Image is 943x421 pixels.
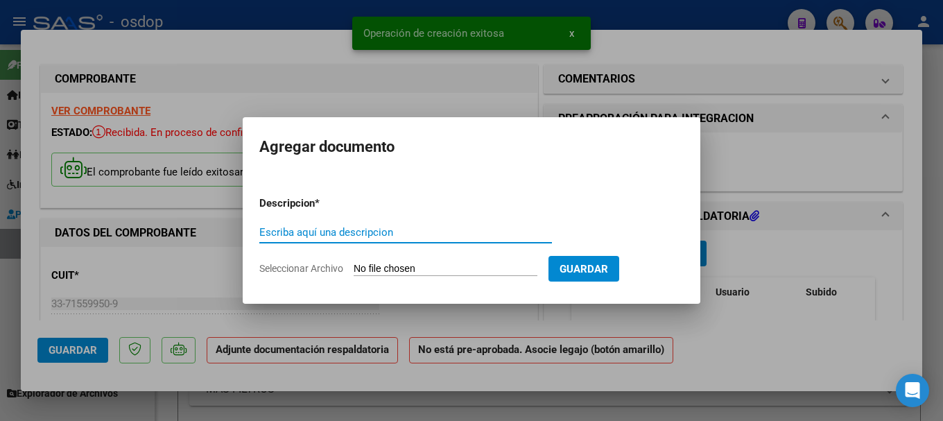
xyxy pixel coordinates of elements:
p: Descripcion [259,196,387,212]
div: Open Intercom Messenger [896,374,929,407]
span: Guardar [560,263,608,275]
span: Seleccionar Archivo [259,263,343,274]
h2: Agregar documento [259,134,684,160]
button: Guardar [548,256,619,282]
